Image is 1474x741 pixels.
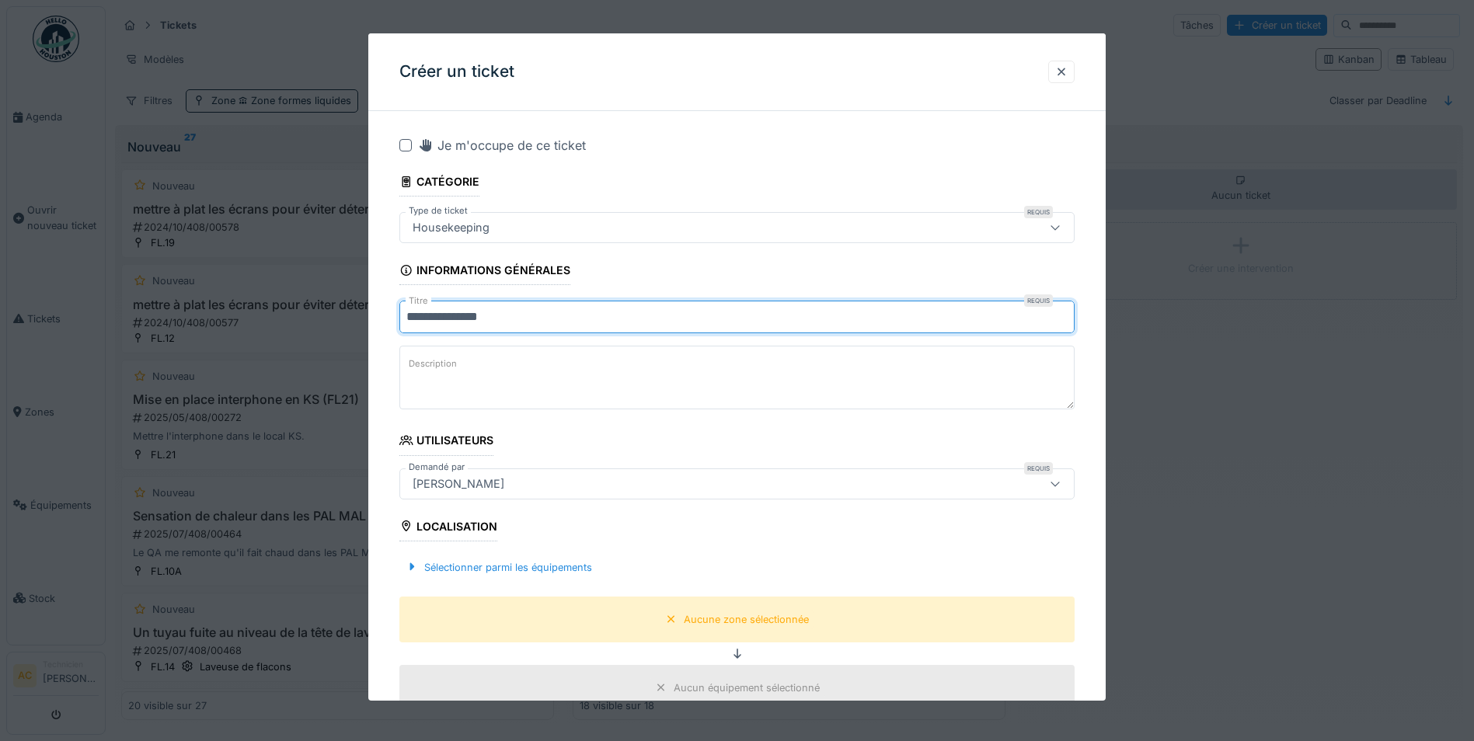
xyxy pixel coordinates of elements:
div: Utilisateurs [399,429,493,455]
div: Requis [1024,461,1053,474]
div: Requis [1024,206,1053,218]
label: Type de ticket [406,204,471,217]
div: Je m'occupe de ce ticket [418,136,586,155]
div: Aucune zone sélectionnée [684,612,809,627]
div: Informations générales [399,259,570,285]
div: Requis [1024,294,1053,307]
div: Sélectionner parmi les équipements [399,557,598,578]
label: Titre [406,294,431,308]
label: Demandé par [406,460,468,473]
div: [PERSON_NAME] [406,475,510,492]
h3: Créer un ticket [399,62,514,82]
div: Aucun équipement sélectionné [674,680,820,695]
div: Housekeeping [406,219,496,236]
div: Localisation [399,514,497,541]
label: Description [406,354,460,374]
div: Catégorie [399,170,479,197]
